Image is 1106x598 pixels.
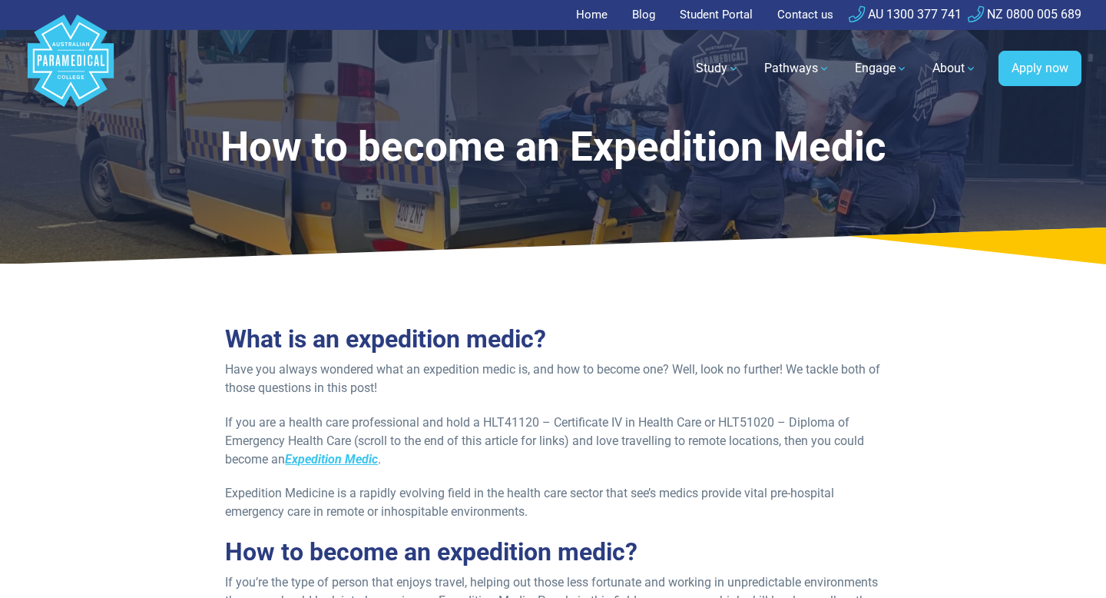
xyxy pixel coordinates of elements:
[225,484,880,521] p: Expedition Medicine is a rapidly evolving field in the health care sector that see’s medics provi...
[846,47,917,90] a: Engage
[849,7,962,22] a: AU 1300 377 741
[923,47,986,90] a: About
[755,47,839,90] a: Pathways
[998,51,1081,86] a: Apply now
[25,30,117,108] a: Australian Paramedical College
[968,7,1081,22] a: NZ 0800 005 689
[225,537,880,566] h2: How to become an expedition medic?
[225,360,880,397] p: Have you always wondered what an expedition medic is, and how to become one? Well, look no furthe...
[687,47,749,90] a: Study
[225,324,880,354] h2: What is an expedition medic?
[225,414,880,469] p: If you are a health care professional and hold a HLT41120 – Certificate IV in Health Care or HLT5...
[157,123,949,171] h1: How to become an Expedition Medic
[285,452,378,467] a: Expedition Medic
